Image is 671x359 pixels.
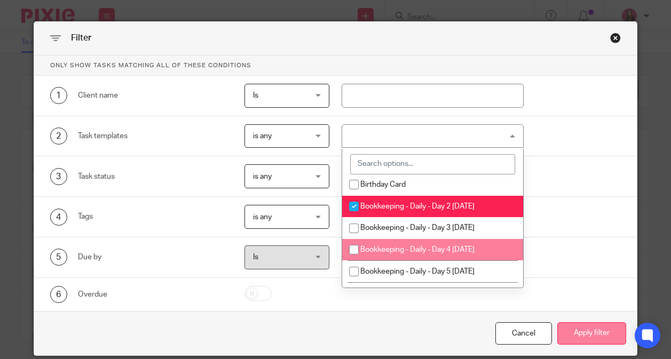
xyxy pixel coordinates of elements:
div: Tags [78,211,232,222]
button: Apply filter [557,322,626,345]
div: 2 [50,127,67,145]
span: Bookkeeping - Daily - Day 2 [DATE] [360,203,475,210]
div: Client name [78,90,232,101]
div: Close this dialog window [495,322,552,345]
div: Task templates [78,131,232,141]
div: 1 [50,87,67,104]
input: Search options... [350,154,515,174]
div: Task status [78,171,232,182]
span: Filter [71,34,91,42]
span: Bookkeeping - Daily - Day 4 [DATE] [360,246,475,253]
div: 6 [50,286,67,303]
div: Close this dialog window [610,33,621,43]
span: Bookkeeping - Daily - Day 5 [DATE] [360,268,475,275]
div: Overdue [78,289,232,300]
span: Is [253,92,258,99]
span: is any [253,132,272,140]
span: is any [253,213,272,221]
span: is any [253,173,272,180]
span: Is [253,253,258,261]
div: 5 [50,249,67,266]
span: Birthday Card [360,181,406,188]
div: 3 [50,168,67,185]
div: 4 [50,209,67,226]
div: Due by [78,252,232,262]
p: Only show tasks matching all of these conditions [34,55,637,76]
span: Bookkeeping - Daily - Day 3 [DATE] [360,224,475,232]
